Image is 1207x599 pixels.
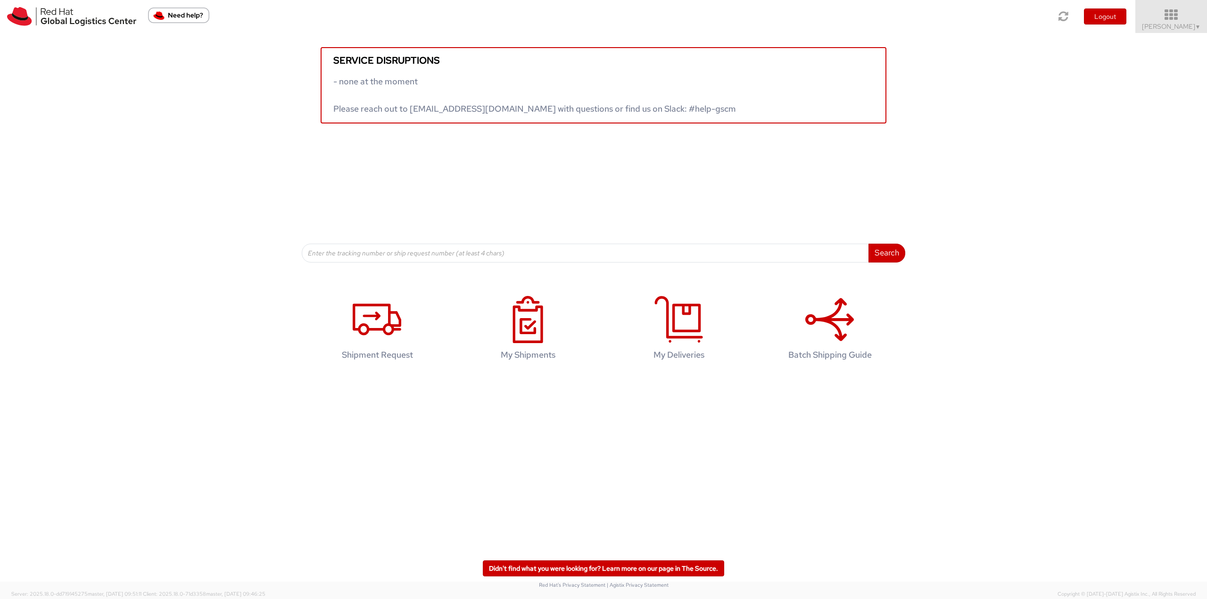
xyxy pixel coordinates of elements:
[7,7,136,26] img: rh-logistics-00dfa346123c4ec078e1.svg
[11,591,141,597] span: Server: 2025.18.0-dd719145275
[457,286,599,374] a: My Shipments
[88,591,141,597] span: master, [DATE] 09:51:11
[148,8,209,23] button: Need help?
[467,350,589,360] h4: My Shipments
[333,76,736,114] span: - none at the moment Please reach out to [EMAIL_ADDRESS][DOMAIN_NAME] with questions or find us o...
[143,591,265,597] span: Client: 2025.18.0-71d3358
[759,286,901,374] a: Batch Shipping Guide
[333,55,874,66] h5: Service disruptions
[618,350,740,360] h4: My Deliveries
[483,560,724,576] a: Didn't find what you were looking for? Learn more on our page in The Source.
[607,582,669,588] a: | Agistix Privacy Statement
[1058,591,1196,598] span: Copyright © [DATE]-[DATE] Agistix Inc., All Rights Reserved
[316,350,438,360] h4: Shipment Request
[868,244,905,263] button: Search
[306,286,448,374] a: Shipment Request
[769,350,891,360] h4: Batch Shipping Guide
[302,244,869,263] input: Enter the tracking number or ship request number (at least 4 chars)
[1084,8,1126,25] button: Logout
[321,47,886,123] a: Service disruptions - none at the moment Please reach out to [EMAIL_ADDRESS][DOMAIN_NAME] with qu...
[206,591,265,597] span: master, [DATE] 09:46:25
[539,582,605,588] a: Red Hat's Privacy Statement
[1142,22,1201,31] span: [PERSON_NAME]
[1195,23,1201,31] span: ▼
[608,286,750,374] a: My Deliveries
